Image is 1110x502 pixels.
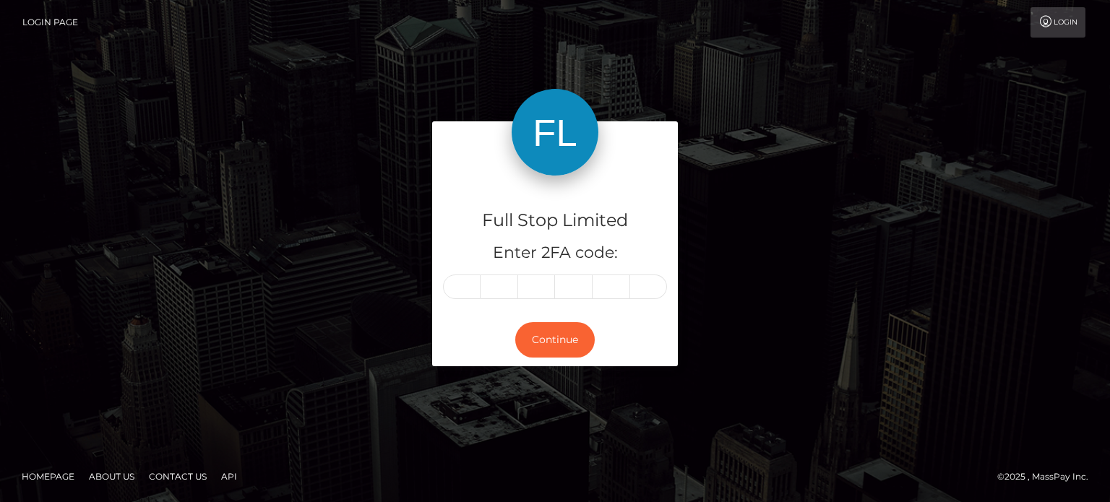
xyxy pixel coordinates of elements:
[143,465,212,488] a: Contact Us
[1031,7,1085,38] a: Login
[215,465,243,488] a: API
[515,322,595,358] button: Continue
[997,469,1099,485] div: © 2025 , MassPay Inc.
[443,242,667,264] h5: Enter 2FA code:
[512,89,598,176] img: Full Stop Limited
[443,208,667,233] h4: Full Stop Limited
[16,465,80,488] a: Homepage
[83,465,140,488] a: About Us
[22,7,78,38] a: Login Page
